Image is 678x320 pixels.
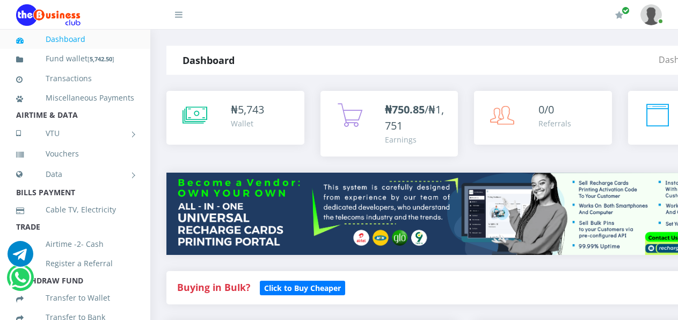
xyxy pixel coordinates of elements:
a: ₦750.85/₦1,751 Earnings [320,91,458,157]
strong: Buying in Bulk? [177,281,250,294]
span: Renew/Upgrade Subscription [622,6,630,15]
a: Chat for support [8,249,33,267]
a: VTU [16,120,134,147]
a: Dashboard [16,27,134,52]
a: Cable TV, Electricity [16,197,134,222]
a: Miscellaneous Payments [16,86,134,110]
strong: Dashboard [183,54,235,67]
span: /₦1,751 [385,102,444,133]
a: 0/0 Referrals [474,91,612,145]
span: 0/0 [538,102,554,117]
div: Earnings [385,134,448,145]
a: Airtime -2- Cash [16,232,134,257]
span: 5,743 [238,102,264,117]
a: Fund wallet[5,742.50] [16,46,134,72]
b: ₦750.85 [385,102,425,117]
a: Transactions [16,66,134,91]
a: Register a Referral [16,251,134,276]
a: ₦5,743 Wallet [166,91,304,145]
a: Click to Buy Cheaper [260,281,345,294]
i: Renew/Upgrade Subscription [615,11,623,19]
a: Vouchers [16,141,134,166]
div: ₦ [231,102,264,118]
a: Transfer to Wallet [16,286,134,310]
img: Logo [16,4,81,26]
a: Chat for support [9,273,31,290]
div: Referrals [538,118,571,129]
a: Data [16,161,134,188]
b: 5,742.50 [90,55,112,63]
small: [ ] [88,55,114,63]
img: User [640,4,662,25]
div: Wallet [231,118,264,129]
b: Click to Buy Cheaper [264,283,341,293]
